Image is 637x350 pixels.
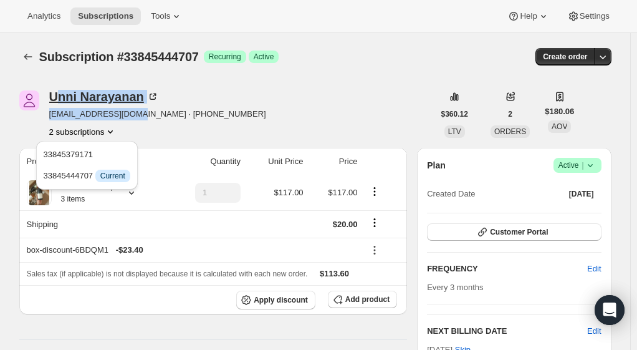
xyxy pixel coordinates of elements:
[580,11,610,21] span: Settings
[244,148,307,175] th: Unit Price
[328,291,397,308] button: Add product
[494,127,526,136] span: ORDERS
[328,188,357,197] span: $117.00
[365,185,385,198] button: Product actions
[569,189,594,199] span: [DATE]
[427,263,587,275] h2: FREQUENCY
[151,11,170,21] span: Tools
[427,188,475,200] span: Created Date
[143,7,190,25] button: Tools
[254,295,308,305] span: Apply discount
[500,7,557,25] button: Help
[39,50,199,64] span: Subscription #33845444707
[508,109,512,119] span: 2
[441,109,468,119] span: $360.12
[27,244,358,256] div: box-discount-6BDQM1
[333,220,358,229] span: $20.00
[100,171,125,181] span: Current
[520,11,537,21] span: Help
[27,270,308,278] span: Sales tax (if applicable) is not displayed because it is calculated with each new order.
[434,105,476,123] button: $360.12
[427,223,601,241] button: Customer Portal
[49,108,266,120] span: [EMAIL_ADDRESS][DOMAIN_NAME] · [PHONE_NUMBER]
[209,52,241,62] span: Recurring
[587,325,601,338] button: Edit
[427,325,587,338] h2: NEXT BILLING DATE
[345,294,390,304] span: Add product
[535,48,595,66] button: Create order
[70,7,141,25] button: Subscriptions
[19,210,166,238] th: Shipping
[49,125,117,138] button: Product actions
[543,52,587,62] span: Create order
[166,148,244,175] th: Quantity
[236,291,315,309] button: Apply discount
[274,188,304,197] span: $117.00
[20,7,68,25] button: Analytics
[40,145,134,165] button: 33845379171
[19,48,37,66] button: Subscriptions
[490,227,548,237] span: Customer Portal
[562,185,601,203] button: [DATE]
[19,90,39,110] span: Unni Narayanan
[582,160,583,170] span: |
[427,283,483,292] span: Every 3 months
[560,7,617,25] button: Settings
[558,159,596,172] span: Active
[49,90,159,103] div: Unni Narayanan
[307,148,362,175] th: Price
[40,166,134,186] button: 33845444707 InfoCurrent
[254,52,274,62] span: Active
[44,150,93,159] span: 33845379171
[552,122,567,131] span: AOV
[78,11,133,21] span: Subscriptions
[448,127,461,136] span: LTV
[365,216,385,230] button: Shipping actions
[587,263,601,275] span: Edit
[580,259,608,279] button: Edit
[427,159,446,172] h2: Plan
[501,105,520,123] button: 2
[19,148,166,175] th: Product
[595,295,625,325] div: Open Intercom Messenger
[27,11,60,21] span: Analytics
[545,105,574,118] span: $180.06
[320,269,349,278] span: $113.60
[44,171,130,180] span: 33845444707
[116,244,143,256] span: - $23.40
